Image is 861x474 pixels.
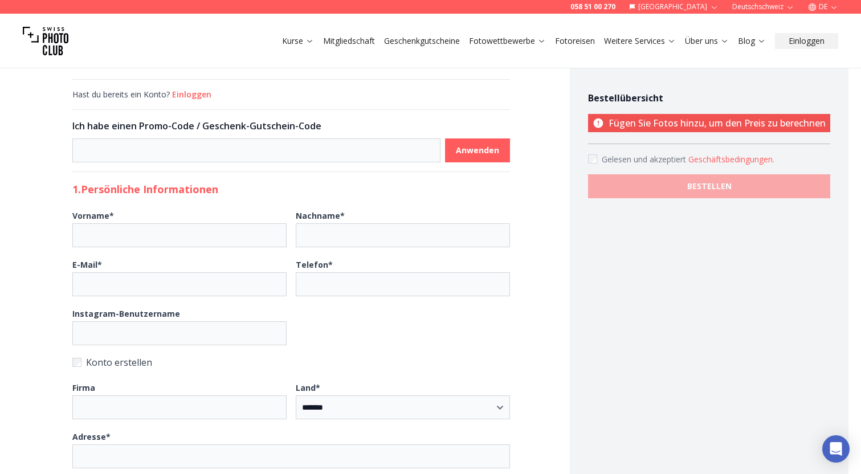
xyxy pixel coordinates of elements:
[602,154,688,165] span: Gelesen und akzeptiert
[72,358,81,367] input: Konto erstellen
[550,33,599,49] button: Fotoreisen
[604,35,676,47] a: Weitere Services
[72,181,510,197] h2: 1. Persönliche Informationen
[384,35,460,47] a: Geschenkgutscheine
[588,154,597,164] input: Accept terms
[72,382,95,393] b: Firma
[296,210,345,221] b: Nachname *
[680,33,733,49] button: Über uns
[464,33,550,49] button: Fotowettbewerbe
[296,223,510,247] input: Nachname*
[72,395,287,419] input: Firma
[555,35,595,47] a: Fotoreisen
[775,33,838,49] button: Einloggen
[822,435,850,463] div: Open Intercom Messenger
[599,33,680,49] button: Weitere Services
[738,35,766,47] a: Blog
[319,33,380,49] button: Mitgliedschaft
[72,308,180,319] b: Instagram-Benutzername
[72,89,510,100] div: Hast du bereits ein Konto?
[733,33,770,49] button: Blog
[72,272,287,296] input: E-Mail*
[278,33,319,49] button: Kurse
[456,145,499,156] b: Anwenden
[72,321,287,345] input: Instagram-Benutzername
[469,35,546,47] a: Fotowettbewerbe
[685,35,729,47] a: Über uns
[588,91,830,105] h4: Bestellübersicht
[72,259,102,270] b: E-Mail *
[72,354,510,370] label: Konto erstellen
[688,154,774,165] button: Accept termsGelesen und akzeptiert
[588,114,830,132] p: Fügen Sie Fotos hinzu, um den Preis zu berechnen
[172,89,211,100] button: Einloggen
[445,138,510,162] button: Anwenden
[72,210,114,221] b: Vorname *
[380,33,464,49] button: Geschenkgutscheine
[282,35,314,47] a: Kurse
[72,431,111,442] b: Adresse *
[23,18,68,64] img: Swiss photo club
[296,395,510,419] select: Land*
[296,382,320,393] b: Land *
[296,259,333,270] b: Telefon *
[296,272,510,296] input: Telefon*
[72,223,287,247] input: Vorname*
[323,35,375,47] a: Mitgliedschaft
[588,174,830,198] button: BESTELLEN
[687,181,732,192] b: BESTELLEN
[570,2,615,11] a: 058 51 00 270
[72,119,510,133] h3: Ich habe einen Promo-Code / Geschenk-Gutschein-Code
[72,444,510,468] input: Adresse*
